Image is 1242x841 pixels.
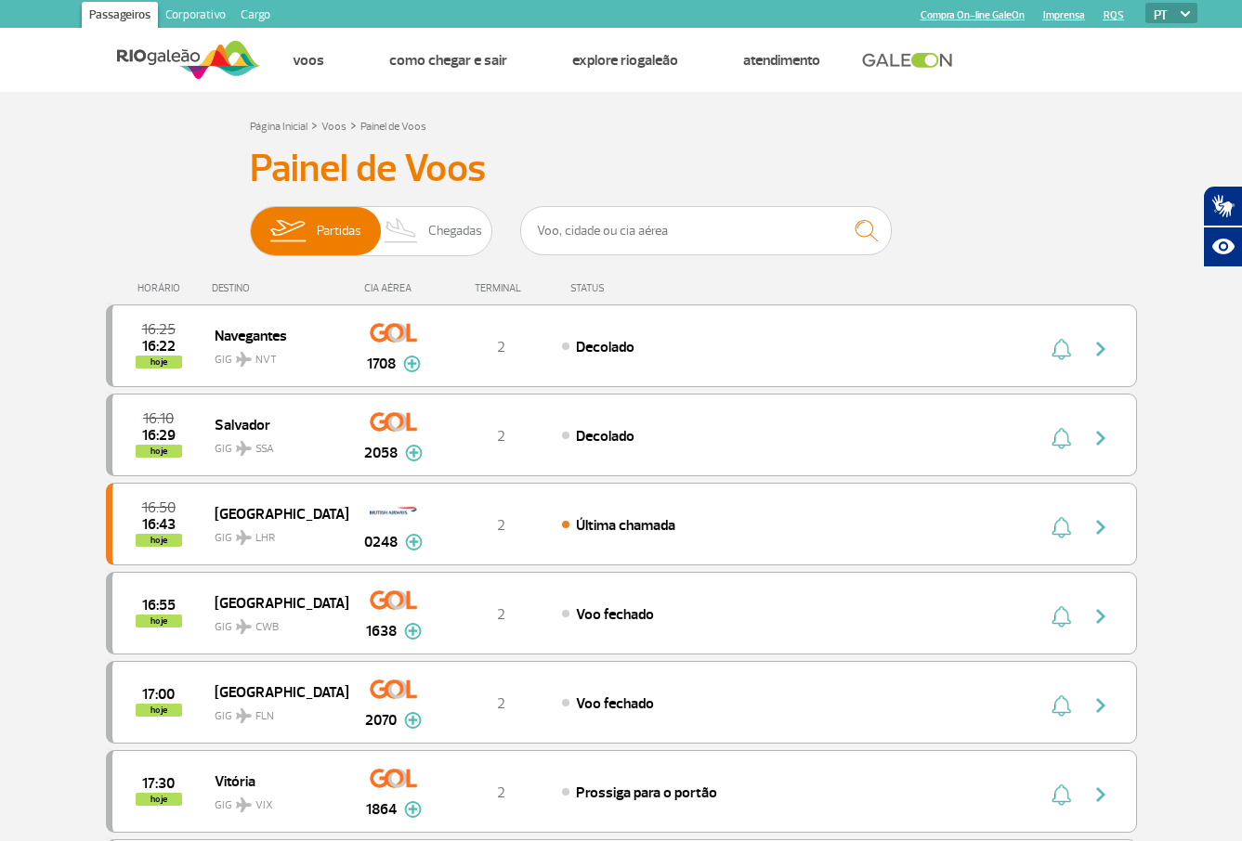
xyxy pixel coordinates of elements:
[136,356,182,369] span: hoje
[136,704,182,717] span: hoje
[1043,9,1085,21] a: Imprensa
[1052,516,1071,538] img: sino-painel-voo.svg
[1090,694,1112,717] img: seta-direita-painel-voo.svg
[497,694,505,713] span: 2
[311,114,318,136] a: >
[497,427,505,446] span: 2
[236,441,252,456] img: destiny_airplane.svg
[250,146,993,192] h3: Painel de Voos
[576,694,654,713] span: Voo fechado
[255,352,277,369] span: NVT
[255,530,275,547] span: LHR
[365,709,397,731] span: 2070
[142,688,175,701] span: 2025-09-30 17:00:00
[142,340,176,353] span: 2025-09-30 16:22:00
[404,801,422,818] img: mais-info-painel-voo.svg
[520,206,892,255] input: Voo, cidade ou cia aérea
[576,783,717,802] span: Prossiga para o portão
[1090,783,1112,806] img: seta-direita-painel-voo.svg
[236,619,252,634] img: destiny_airplane.svg
[215,590,333,615] span: [GEOGRAPHIC_DATA]
[236,352,252,367] img: destiny_airplane.svg
[215,501,333,525] span: [GEOGRAPHIC_DATA]
[136,534,182,547] span: hoje
[143,412,174,425] span: 2025-09-30 16:10:00
[215,679,333,704] span: [GEOGRAPHIC_DATA]
[236,797,252,812] img: destiny_airplane.svg
[142,501,176,514] span: 2025-09-30 16:50:00
[497,783,505,802] span: 2
[403,356,421,372] img: mais-info-painel-voo.svg
[136,793,182,806] span: hoje
[350,114,357,136] a: >
[921,9,1025,21] a: Compra On-line GaleOn
[364,442,398,464] span: 2058
[258,207,317,255] img: slider-embarque
[497,605,505,624] span: 2
[497,338,505,356] span: 2
[142,518,176,531] span: 2025-09-30 16:43:09
[215,412,333,436] span: Salvador
[1203,186,1242,267] div: Plugin de acessibilidade da Hand Talk.
[1203,186,1242,226] button: Abrir tradutor de língua de sinais.
[321,120,346,134] a: Voos
[255,619,279,636] span: CWB
[215,698,333,725] span: GIG
[255,441,274,458] span: SSA
[1052,783,1071,806] img: sino-painel-voo.svg
[255,708,274,725] span: FLN
[1090,605,1112,628] img: seta-direita-painel-voo.svg
[111,282,213,294] div: HORÁRIO
[364,531,398,553] span: 0248
[215,323,333,347] span: Navegantes
[347,282,440,294] div: CIA AÉREA
[366,620,397,642] span: 1638
[576,338,634,356] span: Decolado
[428,207,482,255] span: Chegadas
[1090,338,1112,360] img: seta-direita-painel-voo.svg
[250,120,307,134] a: Página Inicial
[366,798,397,821] span: 1864
[576,427,634,446] span: Decolado
[1052,694,1071,717] img: sino-painel-voo.svg
[233,2,278,32] a: Cargo
[293,51,324,70] a: Voos
[158,2,233,32] a: Corporativo
[215,520,333,547] span: GIG
[136,615,182,628] span: hoje
[215,787,333,814] span: GIG
[142,323,176,336] span: 2025-09-30 16:25:00
[561,282,713,294] div: STATUS
[136,445,182,458] span: hoje
[576,516,675,535] span: Última chamada
[215,769,333,793] span: Vitória
[572,51,678,70] a: Explore RIOgaleão
[440,282,561,294] div: TERMINAL
[405,534,423,550] img: mais-info-painel-voo.svg
[367,353,396,375] span: 1708
[1052,605,1071,628] img: sino-painel-voo.svg
[404,623,422,640] img: mais-info-painel-voo.svg
[82,2,158,32] a: Passageiros
[743,51,820,70] a: Atendimento
[1052,338,1071,360] img: sino-painel-voo.svg
[317,207,361,255] span: Partidas
[212,282,347,294] div: DESTINO
[497,516,505,535] span: 2
[236,708,252,723] img: destiny_airplane.svg
[389,51,507,70] a: Como chegar e sair
[1104,9,1124,21] a: RQS
[1052,427,1071,449] img: sino-painel-voo.svg
[405,445,423,461] img: mais-info-painel-voo.svg
[576,605,654,624] span: Voo fechado
[404,712,422,729] img: mais-info-painel-voo.svg
[215,609,333,636] span: GIG
[215,431,333,458] span: GIG
[236,530,252,545] img: destiny_airplane.svg
[142,599,176,612] span: 2025-09-30 16:55:00
[255,797,273,814] span: VIX
[142,777,175,790] span: 2025-09-30 17:30:00
[1203,226,1242,267] button: Abrir recursos assistivos.
[142,429,176,442] span: 2025-09-30 16:29:00
[374,207,429,255] img: slider-desembarque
